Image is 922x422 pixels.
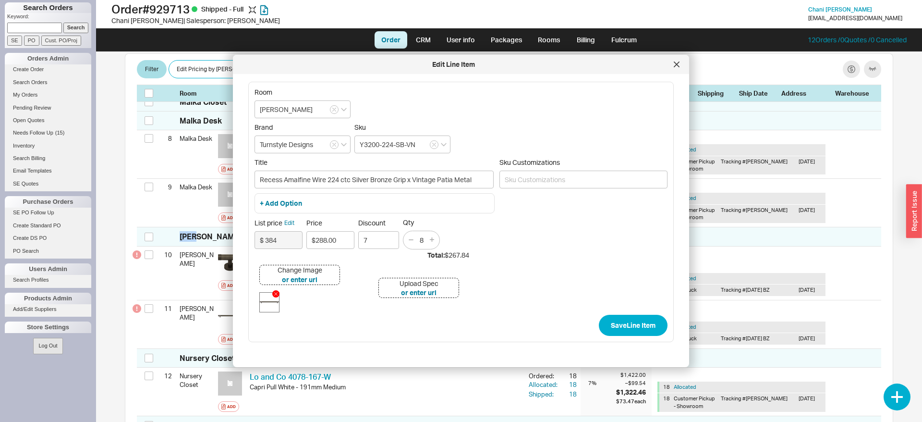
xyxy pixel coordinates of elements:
button: Add [218,164,239,174]
button: Allocated [674,384,696,391]
button: Edit [284,219,294,227]
b: Total: [427,251,445,259]
a: CRM [409,31,437,49]
button: + Add Option [260,199,302,208]
img: pull_zlnzl8 [218,304,242,328]
button: Add [218,280,239,291]
span: Tracking # [DATE] BZ [721,335,769,342]
button: Allocated:18 [529,380,577,389]
span: Sku [354,123,366,131]
button: Shipped:18 [529,390,577,398]
span: Qty [403,218,440,227]
span: Pending Review [13,105,51,111]
input: PO [24,36,39,46]
div: Add [227,282,236,289]
a: Rooms [531,31,567,49]
a: Packages [484,31,529,49]
span: Tracking # [PERSON_NAME] [721,158,788,165]
div: Purchase Orders [5,196,91,208]
div: 18 [559,380,577,389]
h1: Order # 929713 [111,2,463,16]
div: 18 [663,395,670,410]
a: Chani [PERSON_NAME] [808,6,872,13]
div: [DATE] [799,335,822,342]
span: Title [255,158,494,167]
button: or enter url [282,275,317,285]
div: [DATE] [799,158,822,173]
div: 11 [160,300,172,317]
input: Select Room [255,100,351,118]
img: P3036_FRNT_VP_SB_qedcee [218,250,242,274]
span: Tracking # [DATE] BZ [721,286,769,293]
div: Shipping [698,89,733,98]
a: Create Order [5,64,91,74]
img: no_photo [218,183,242,207]
div: [DATE] [799,395,822,410]
a: Email Templates [5,166,91,176]
span: Edit Pricing by [PERSON_NAME] [177,63,261,75]
span: Room [255,88,272,96]
span: ( 15 ) [55,130,65,136]
div: Add [227,335,236,343]
button: Log Out [33,338,62,354]
div: Ordered: [529,372,559,380]
div: Upload Spec [400,279,438,288]
div: Malka Desk [180,130,214,147]
p: Keyword: [7,13,91,23]
div: 8 [160,130,172,147]
a: My Orders [5,90,91,100]
img: no_photo [218,134,242,158]
span: Discount [358,219,399,227]
a: Fulcrum [605,31,644,49]
a: Search Profiles [5,275,91,285]
div: 18 [663,384,670,391]
div: Room [180,89,214,98]
span: Shipped - Full [201,5,245,13]
a: Needs Follow Up(15) [5,128,91,138]
input: Title [255,171,494,188]
button: or enter url [401,288,437,298]
a: Pending Review [5,103,91,113]
span: Save Line Item [611,320,655,331]
div: Malka Desk [180,179,214,195]
svg: open menu [341,108,347,112]
div: $1,422.00 [616,372,646,379]
button: Edit Pricing by [PERSON_NAME] [169,60,269,78]
div: Chani [PERSON_NAME] | Salesperson: [PERSON_NAME] [111,16,463,25]
span: List price [255,219,303,227]
input: Enter 2 letters [354,136,450,153]
div: Malka Desk [180,115,222,126]
div: Store Settings [5,322,91,333]
a: SE Quotes [5,179,91,189]
span: Customer Pickup - Showroom [674,395,715,409]
a: SE PO Follow Up [5,208,91,218]
div: 12 [160,368,172,384]
input: Discount [358,231,399,249]
div: 18 [559,390,577,398]
h1: Search Orders [5,2,91,13]
div: 10 [160,247,172,263]
button: SaveLine Item [599,315,667,336]
div: Shipped: [529,390,559,398]
div: Add [227,165,236,173]
div: Edit Line Item [238,60,669,69]
div: $1,322.46 [616,388,646,397]
div: Add [227,403,236,410]
div: Malka Closet [180,97,227,107]
a: Search Billing [5,153,91,163]
div: [DATE] [799,207,822,222]
img: pull_zlnzl8.png [260,293,279,312]
button: Add [218,401,239,412]
a: Inventory [5,141,91,151]
span: Tracking # [PERSON_NAME] [721,207,788,213]
input: Search [63,23,89,33]
a: 12Orders /0Quotes /0 Cancelled [808,36,907,44]
span: Price [306,219,354,227]
div: – $99.54 [616,379,646,387]
input: Select a Brand [255,136,351,153]
a: Order [375,31,407,49]
div: Capri Pull White - 191mm Medium [250,383,521,391]
a: PO Search [5,246,91,256]
span: Brand [255,123,273,131]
